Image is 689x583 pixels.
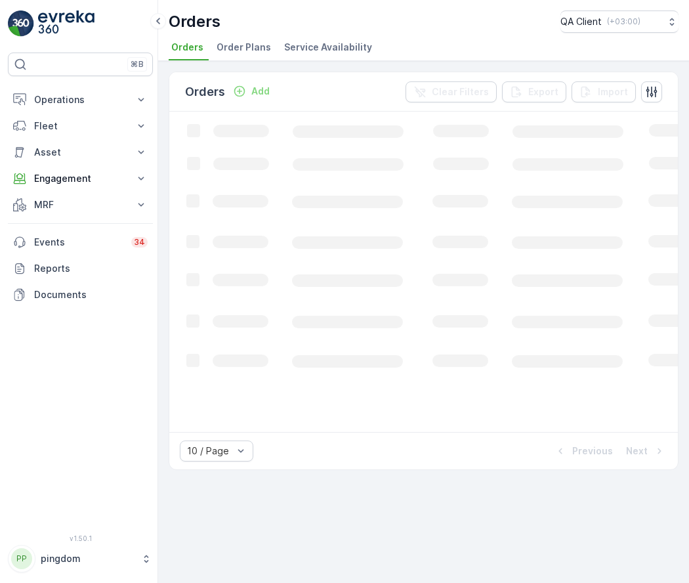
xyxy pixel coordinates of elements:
[131,59,144,70] p: ⌘B
[572,444,613,458] p: Previous
[34,172,127,185] p: Engagement
[8,11,34,37] img: logo
[34,198,127,211] p: MRF
[8,165,153,192] button: Engagement
[34,262,148,275] p: Reports
[284,41,372,54] span: Service Availability
[34,288,148,301] p: Documents
[502,81,566,102] button: Export
[251,85,270,98] p: Add
[528,85,558,98] p: Export
[8,545,153,572] button: PPpingdom
[8,534,153,542] span: v 1.50.1
[171,41,203,54] span: Orders
[553,443,614,459] button: Previous
[38,11,94,37] img: logo_light-DOdMpM7g.png
[8,139,153,165] button: Asset
[8,255,153,282] a: Reports
[34,119,127,133] p: Fleet
[34,236,123,249] p: Events
[169,11,220,32] p: Orders
[598,85,628,98] p: Import
[8,87,153,113] button: Operations
[572,81,636,102] button: Import
[228,83,275,99] button: Add
[41,552,135,565] p: pingdom
[11,548,32,569] div: PP
[8,282,153,308] a: Documents
[34,93,127,106] p: Operations
[185,83,225,101] p: Orders
[8,192,153,218] button: MRF
[8,229,153,255] a: Events34
[607,16,640,27] p: ( +03:00 )
[34,146,127,159] p: Asset
[560,15,602,28] p: QA Client
[432,85,489,98] p: Clear Filters
[8,113,153,139] button: Fleet
[626,444,648,458] p: Next
[134,237,145,248] p: 34
[217,41,271,54] span: Order Plans
[560,11,679,33] button: QA Client(+03:00)
[406,81,497,102] button: Clear Filters
[625,443,667,459] button: Next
